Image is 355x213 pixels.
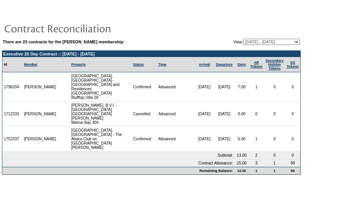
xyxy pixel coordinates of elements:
[285,72,300,102] td: 0
[195,39,300,45] td: View:
[264,72,285,102] td: 0
[2,102,23,127] td: 1712233
[2,127,23,152] td: 1752337
[249,102,264,127] td: 0
[264,127,285,152] td: 0
[264,102,285,127] td: 0
[132,72,157,102] td: Confirmed
[194,102,214,127] td: [DATE]
[132,102,157,127] td: Cancelled
[264,152,285,159] td: 0
[249,152,264,159] td: 2
[24,63,38,66] a: Member
[158,63,166,66] a: Type
[2,51,300,57] td: Executive 25 Day Contract :: [DATE] - [DATE]
[23,72,58,102] td: [PERSON_NAME]
[237,63,246,66] a: Days
[23,102,58,127] td: [PERSON_NAME]
[285,102,300,127] td: 0
[250,61,262,68] a: ARTokens
[157,127,194,152] td: Advanced
[23,127,58,152] td: [PERSON_NAME]
[235,159,249,167] td: 25.00
[235,167,249,174] td: 12.00
[70,72,131,102] td: [GEOGRAPHIC_DATA], [GEOGRAPHIC_DATA] - [GEOGRAPHIC_DATA] and Residences [GEOGRAPHIC_DATA] Bluffto...
[264,159,285,167] td: 1
[199,63,210,66] a: Arrival
[287,61,299,68] a: SGTokens
[70,102,131,127] td: [PERSON_NAME], B.V.I. - [GEOGRAPHIC_DATA] [GEOGRAPHIC_DATA][PERSON_NAME] Mahoe Bay 304
[3,39,125,44] b: There are 23 contracts for the [PERSON_NAME] membership:
[2,57,23,72] td: Id
[2,159,235,167] td: Contract Allowance:
[2,72,23,102] td: 1796204
[133,63,144,66] a: Status
[71,63,86,66] a: Property
[249,127,264,152] td: 1
[235,152,249,159] td: 13.00
[214,102,235,127] td: [DATE]
[2,152,235,159] td: Subtotal:
[216,63,233,66] a: Departure
[194,72,214,102] td: [DATE]
[214,127,235,152] td: [DATE]
[4,20,160,36] img: pgTtlContractReconciliation.gif
[235,72,249,102] td: 7.00
[157,72,194,102] td: Advanced
[235,127,249,152] td: 6.00
[70,127,131,152] td: [GEOGRAPHIC_DATA], [GEOGRAPHIC_DATA] - The Abaco Club on [GEOGRAPHIC_DATA] [PERSON_NAME]
[285,167,300,174] td: 99
[285,152,300,159] td: 0
[249,72,264,102] td: 1
[249,159,264,167] td: 3
[264,167,285,174] td: 1
[285,159,300,167] td: 99
[249,167,264,174] td: 1
[214,72,235,102] td: [DATE]
[132,127,157,152] td: Confirmed
[194,127,214,152] td: [DATE]
[285,127,300,152] td: 0
[235,102,249,127] td: 0.00
[266,59,284,70] a: Secondary HolidayTokens
[157,102,194,127] td: Advanced
[2,167,235,174] td: Remaining Balance:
